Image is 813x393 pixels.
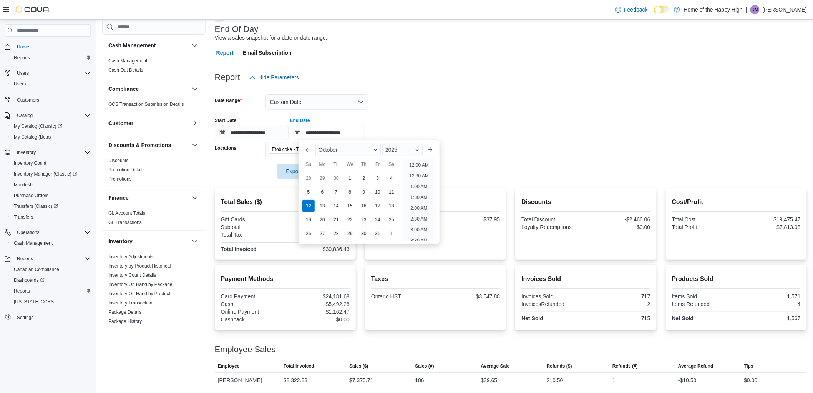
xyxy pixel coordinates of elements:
input: Press the down key to open a popover containing a calendar. [215,125,289,140]
div: Cash Management [102,56,206,78]
span: Settings [14,313,91,322]
div: day-10 [372,186,384,198]
h3: Discounts & Promotions [108,141,171,149]
button: Reports [2,253,94,264]
div: day-8 [344,186,356,198]
button: Hide Parameters [246,70,302,85]
div: Cash [221,301,284,307]
div: day-15 [344,200,356,212]
span: Discounts [108,157,129,164]
h3: Report [215,73,240,82]
div: day-17 [372,200,384,212]
button: Customers [2,94,94,105]
a: Canadian Compliance [11,265,62,274]
span: Home [17,44,29,50]
div: 715 [587,315,650,321]
button: Discounts & Promotions [108,141,189,149]
div: 2 [587,301,650,307]
span: My Catalog (Classic) [14,123,62,129]
a: Manifests [11,180,37,189]
span: My Catalog (Beta) [11,132,91,142]
button: Customer [190,119,199,128]
span: Customers [17,97,39,103]
a: Users [11,79,29,89]
span: Catalog [14,111,91,120]
span: Etobicoke - The Queensway - Fire & Flower [272,145,332,153]
span: Catalog [17,112,33,119]
div: $39.65 [481,376,498,385]
button: Catalog [14,111,36,120]
div: $3,547.88 [287,232,350,238]
strong: Total Invoiced [221,246,257,252]
div: day-21 [330,214,342,226]
li: 1:00 AM [408,182,431,191]
li: 12:30 AM [406,171,432,181]
p: [PERSON_NAME] [763,5,807,14]
div: day-13 [316,200,329,212]
span: Home [14,42,91,52]
span: Users [17,70,29,76]
span: Reports [14,254,91,263]
span: Washington CCRS [11,297,91,306]
button: Reports [8,286,94,296]
button: Cash Management [8,238,94,249]
button: Settings [2,312,94,323]
h3: Customer [108,119,133,127]
div: day-30 [330,172,342,184]
div: Sa [385,158,398,171]
div: 717 [587,293,650,299]
a: Inventory Manager (Classic) [11,169,80,179]
a: GL Transactions [108,220,142,225]
span: Refunds ($) [547,363,572,369]
span: Sales (#) [415,363,434,369]
input: Press the down key to enter a popover containing a calendar. Press the escape key to close the po... [290,125,364,140]
a: Promotion Details [108,167,145,172]
button: Customer [108,119,189,127]
span: Inventory Manager (Classic) [11,169,91,179]
span: Promotions [108,176,132,182]
span: Inventory [14,148,91,157]
button: Inventory [2,147,94,158]
span: Transfers (Classic) [14,203,58,209]
div: Invoices Sold [521,293,584,299]
div: day-31 [372,227,384,240]
a: Inventory by Product Historical [108,263,171,269]
a: Inventory Count [11,159,50,168]
div: $7,375.71 [349,376,373,385]
div: 1 [612,376,616,385]
span: Promotion Details [108,167,145,173]
h2: Products Sold [672,274,801,284]
span: Sales ($) [349,363,368,369]
div: day-3 [372,172,384,184]
a: Inventory On Hand by Package [108,282,173,287]
span: Dashboards [11,276,91,285]
span: Package Details [108,309,142,315]
a: Cash Management [11,239,56,248]
span: Total Invoiced [284,363,314,369]
div: day-1 [344,172,356,184]
div: $7,813.08 [738,224,801,230]
button: Catalog [2,110,94,121]
span: Average Refund [678,363,713,369]
div: October, 2025 [302,171,398,241]
span: October [319,147,338,153]
div: Cashback [221,316,284,323]
a: Inventory Count Details [108,273,156,278]
span: Product Expirations [108,328,148,334]
div: Total Profit [672,224,735,230]
div: Inventory [102,252,206,366]
div: Su [302,158,315,171]
button: Inventory Count [8,158,94,169]
span: Settings [17,314,33,321]
div: $19,475.47 [738,216,801,222]
li: 2:00 AM [408,204,431,213]
span: Inventory On Hand by Product [108,291,170,297]
a: Dashboards [8,275,94,286]
button: Operations [14,228,43,237]
a: Reports [11,53,33,62]
span: GL Transactions [108,219,142,226]
div: [PERSON_NAME] [215,373,280,388]
div: View a sales snapshot for a date or date range. [215,34,327,42]
span: Inventory Count [11,159,91,168]
div: Total Tax [221,232,284,238]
